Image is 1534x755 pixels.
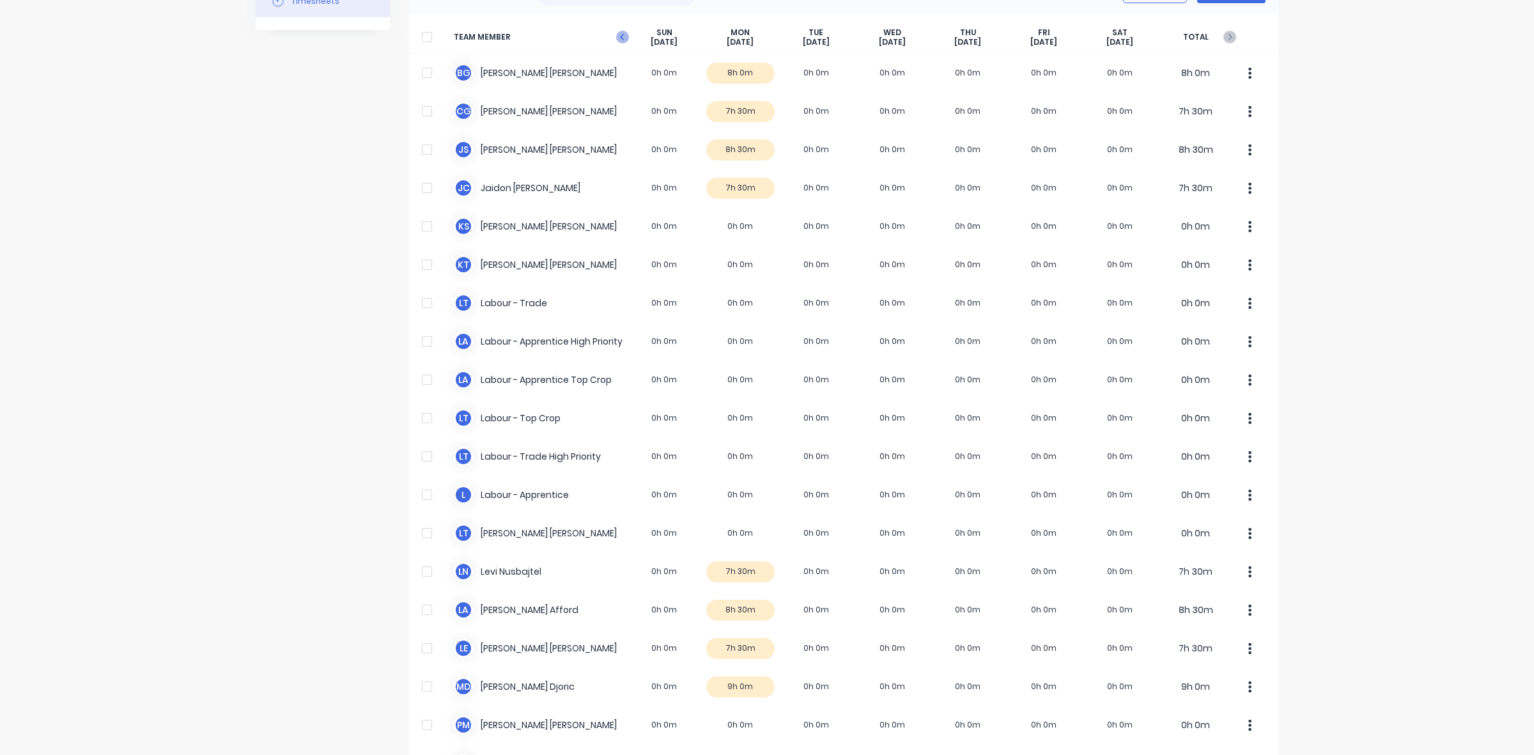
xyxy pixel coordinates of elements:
span: [DATE] [1106,37,1133,47]
span: TOTAL [1158,27,1234,47]
span: [DATE] [1030,37,1057,47]
span: [DATE] [954,37,981,47]
span: TEAM MEMBER [454,27,626,47]
span: [DATE] [803,37,830,47]
span: [DATE] [879,37,906,47]
span: [DATE] [727,37,754,47]
span: SAT [1112,27,1127,38]
span: THU [960,27,976,38]
span: WED [883,27,901,38]
span: FRI [1038,27,1050,38]
span: [DATE] [651,37,678,47]
span: MON [731,27,750,38]
span: TUE [809,27,823,38]
span: SUN [656,27,672,38]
